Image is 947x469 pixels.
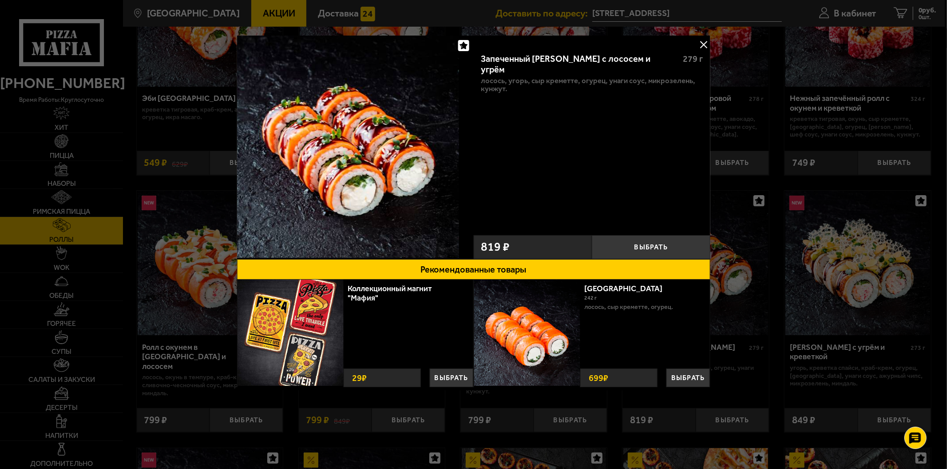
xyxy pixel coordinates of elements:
[237,36,473,259] a: Запеченный ролл Гурмэ с лососем и угрём
[587,369,611,387] strong: 699 ₽
[585,284,673,293] a: [GEOGRAPHIC_DATA]
[666,369,710,387] button: Выбрать
[592,235,710,259] button: Выбрать
[350,369,369,387] strong: 29 ₽
[585,295,597,301] span: 242 г
[481,241,510,253] span: 819 ₽
[430,369,473,387] button: Выбрать
[237,259,710,280] button: Рекомендованные товары
[348,284,432,303] a: Коллекционный магнит "Мафия"
[237,36,459,258] img: Запеченный ролл Гурмэ с лососем и угрём
[683,53,703,64] span: 279 г
[585,302,703,312] p: лосось, Сыр креметте, огурец.
[481,77,703,93] p: лосось, угорь, Сыр креметте, огурец, унаги соус, микрозелень, кунжут.
[481,53,675,75] div: Запеченный [PERSON_NAME] с лососем и угрём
